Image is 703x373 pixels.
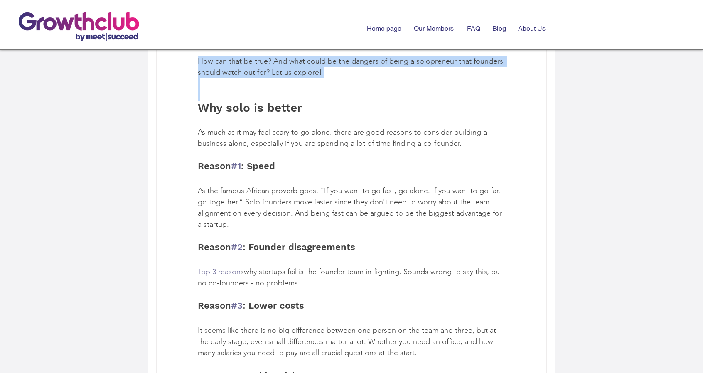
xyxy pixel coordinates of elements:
a: Home page [361,18,408,39]
span: It seems like there is no big difference between one person on the team and three, but at the ear... [198,326,498,357]
span: : Speed [241,161,275,171]
p: Home page [363,18,406,39]
a: #1 [231,161,241,171]
span: why startups fail is the founder team in-fighting. Sounds wrong to say this, but no co-founders -... [198,267,504,287]
a: Our Members [408,18,461,39]
span: Reason [198,242,231,252]
nav: Site [145,18,552,39]
a: About Us [512,18,552,39]
span: s [241,267,244,276]
a: FAQ [461,18,486,39]
span: : Lower costs [243,300,304,311]
p: About Us [514,18,550,39]
span: : Founder disagreements [243,242,355,252]
span: How can that be true? And what could be the dangers of being a solopreneur that founders should w... [198,56,505,77]
p: FAQ [463,18,484,39]
p: Our Members [410,18,458,39]
iframe: Wix Chat [607,346,703,373]
span: Why solo is better [198,101,302,115]
span: As much as it may feel scary to go alone, there are good reasons to consider building a business ... [198,128,489,148]
span: Reason [198,161,231,171]
a: #2 [231,242,243,252]
span: As the famous African proverb goes, “If you want to go fast, go alone. If you want to go far, go ... [198,186,504,229]
p: Blog [488,18,510,39]
span: Reason [198,300,231,311]
img: growthclub_1.png [19,12,139,41]
a: #3 [231,300,243,311]
a: Blog [486,18,512,39]
a: Top 3 reason [198,267,241,276]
